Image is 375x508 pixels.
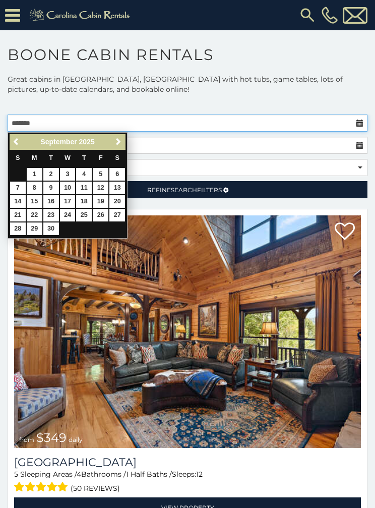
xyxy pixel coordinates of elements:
a: 20 [109,195,125,208]
a: 27 [109,209,125,221]
a: 1 [27,168,42,181]
a: 26 [93,209,108,221]
span: Monday [32,154,37,161]
span: Refine Filters [147,186,222,194]
h3: Diamond Creek Lodge [14,456,361,469]
img: Diamond Creek Lodge [14,215,361,448]
span: Saturday [115,154,119,161]
a: Next [112,136,124,148]
a: 7 [10,182,26,194]
span: 2025 [79,138,95,146]
a: 16 [43,195,59,208]
span: September [40,138,77,146]
a: 18 [76,195,92,208]
span: Thursday [82,154,86,161]
a: 19 [93,195,108,208]
a: 11 [76,182,92,194]
span: daily [69,436,83,443]
span: Wednesday [65,154,71,161]
a: 30 [43,222,59,235]
a: 28 [10,222,26,235]
span: Search [171,186,197,194]
span: (50 reviews) [71,482,120,495]
a: 25 [76,209,92,221]
span: 12 [196,470,203,479]
span: Tuesday [49,154,53,161]
span: $349 [36,430,67,445]
a: 9 [43,182,59,194]
a: [GEOGRAPHIC_DATA] [14,456,361,469]
span: Next [114,138,122,146]
span: 5 [14,470,18,479]
a: 21 [10,209,26,221]
a: Diamond Creek Lodge from $349 daily [14,215,361,448]
a: 13 [109,182,125,194]
a: 24 [60,209,76,221]
img: search-regular.svg [298,6,317,24]
a: 10 [60,182,76,194]
a: 5 [93,168,108,181]
span: from [19,436,34,443]
a: RefineSearchFilters [8,181,367,198]
a: Previous [11,136,23,148]
img: Khaki-logo.png [25,7,137,23]
a: 12 [93,182,108,194]
a: 17 [60,195,76,208]
a: 14 [10,195,26,208]
span: Sunday [16,154,20,161]
a: 2 [43,168,59,181]
a: 6 [109,168,125,181]
a: 15 [27,195,42,208]
a: 22 [27,209,42,221]
span: 1 Half Baths / [126,470,172,479]
span: 4 [77,470,81,479]
a: 8 [27,182,42,194]
a: 29 [27,222,42,235]
a: 3 [60,168,76,181]
div: Sleeping Areas / Bathrooms / Sleeps: [14,469,361,495]
span: Previous [13,138,21,146]
a: 4 [76,168,92,181]
a: [PHONE_NUMBER] [319,7,340,24]
a: Add to favorites [335,221,355,243]
span: Friday [99,154,103,161]
a: 23 [43,209,59,221]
